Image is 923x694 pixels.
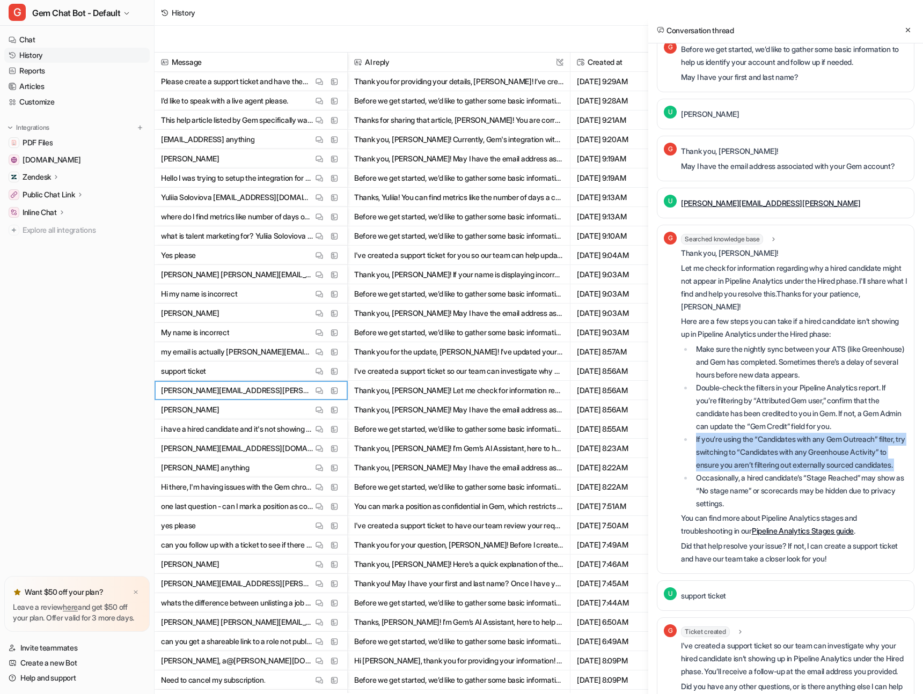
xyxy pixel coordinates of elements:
[575,651,662,670] span: [DATE] 8:09PM
[4,63,150,78] a: Reports
[16,123,49,132] p: Integrations
[681,71,907,84] p: May I have your first and last name?
[575,535,662,555] span: [DATE] 7:49AM
[354,168,563,188] button: Before we get started, we’d like to gather some basic information to help us identify your accoun...
[575,53,662,72] span: Created at
[25,587,104,597] p: Want $50 off your plan?
[161,130,254,149] p: [EMAIL_ADDRESS] anything
[161,400,219,419] p: [PERSON_NAME]
[693,381,907,433] li: Double-check the filters in your Pipeline Analytics report. If you’re filtering by “Attributed Ge...
[681,589,726,602] p: support ticket
[161,304,219,323] p: [PERSON_NAME]
[354,207,563,226] button: Before we get started, we’d like to gather some basic information to help us identify your accoun...
[161,361,206,381] p: support ticket
[575,168,662,188] span: [DATE] 9:19AM
[161,632,313,651] p: can you get a shareable link to a role not published on your career site
[354,458,563,477] button: Thank you, [PERSON_NAME]! May I have the email address associated with your Gem account?
[161,72,313,91] p: Please create a support ticket and have them reach out to me First name: [PERSON_NAME] Last name:...
[681,247,907,260] p: Thank you, [PERSON_NAME]!
[161,168,313,188] p: Hello I was trying to setup the integration for Lever inside of Gem. When I tried to add an integ...
[681,540,907,565] p: Did that help resolve your issue? If not, I can create a support ticket and have our team take a ...
[11,191,17,198] img: Public Chat Link
[752,526,854,535] a: Pipeline Analytics Stages guide
[161,516,196,535] p: yes please
[354,284,563,304] button: Before we get started, we’d like to gather some basic information to help us identify your accoun...
[161,110,313,130] p: This help article listed by Gem specifically walks through using an API key: [URL][DOMAIN_NAME]
[11,139,17,146] img: PDF Files
[354,110,563,130] button: Thanks for sharing that article, [PERSON_NAME]! You are correct—Gem does support setting up a Lev...
[354,516,563,535] button: I've created a support ticket to have our team review your request about keeping a job post off y...
[575,207,662,226] span: [DATE] 9:13AM
[681,512,907,537] p: You can find more about Pipeline Analytics stages and troubleshooting in our .
[664,587,677,600] span: U
[161,439,313,458] p: [PERSON_NAME][EMAIL_ADDRESS][DOMAIN_NAME]
[11,157,17,163] img: status.gem.com
[161,419,313,439] p: i have a hired candidate and it's not showing up in pipeline analytics in hired phse
[575,91,662,110] span: [DATE] 9:28AM
[681,262,907,313] p: Let me check for information regarding why a hired candidate might not appear in Pipeline Analyti...
[354,632,563,651] button: Before we get started, we’d like to gather some basic information to help us identify your accoun...
[4,640,150,655] a: Invite teammates
[354,323,563,342] button: Before we get started, we’d like to gather some basic information to help us identify your accoun...
[161,458,250,477] p: [PERSON_NAME] anything
[657,25,734,36] h2: Conversation thread
[693,471,907,510] li: Occasionally, a hired candidate’s “Stage Reached” may show as “No stage name” or scorecards may b...
[575,439,662,458] span: [DATE] 8:23AM
[354,651,563,670] button: Hi [PERSON_NAME], thank you for providing your information! To cancel your subscription, we highl...
[575,110,662,130] span: [DATE] 9:21AM
[575,284,662,304] span: [DATE] 9:03AM
[575,342,662,361] span: [DATE] 8:57AM
[161,265,313,284] p: [PERSON_NAME] [PERSON_NAME][EMAIL_ADDRESS][PERSON_NAME][DOMAIN_NAME]
[354,612,563,632] button: Thanks, [PERSON_NAME]! I’m Gem’s AI Assistant, here to help with your product-related questions. ...
[575,265,662,284] span: [DATE] 9:03AM
[4,655,150,670] a: Create a new Bot
[23,222,145,239] span: Explore all integrations
[161,477,313,497] p: Hi there, I'm having issues with the Gem chrome extension
[6,124,14,131] img: expand menu
[161,497,313,516] p: one last question - can I mark a position as confidential but publish it to get a link that way?
[575,477,662,497] span: [DATE] 8:22AM
[681,639,907,678] p: I've created a support ticket so our team can investigate why your hired candidate isn’t showing ...
[354,149,563,168] button: Thank you, [PERSON_NAME]! May I have the email address associated with your Gem account?
[13,602,141,623] p: Leave a review and get $50 off your plan. Offer valid for 3 more days.
[161,149,219,168] p: [PERSON_NAME]
[4,48,150,63] a: History
[23,189,75,200] p: Public Chat Link
[664,624,677,637] span: G
[354,246,563,265] button: I've created a support ticket for you so our team can help update your name to "[PERSON_NAME]" in...
[681,43,907,69] p: Before we get started, we’d like to gather some basic information to help us identify your accoun...
[136,124,144,131] img: menu_add.svg
[23,137,53,148] span: PDF Files
[4,152,150,167] a: status.gem.com[DOMAIN_NAME]
[664,106,677,119] span: U
[575,419,662,439] span: [DATE] 8:55AM
[575,555,662,574] span: [DATE] 7:46AM
[354,477,563,497] button: Before we get started, we’d like to gather some basic information to help us identify your accoun...
[161,342,313,361] p: my email is actually [PERSON_NAME][EMAIL_ADDRESS][DOMAIN_NAME]
[575,226,662,246] span: [DATE] 9:10AM
[575,130,662,149] span: [DATE] 9:20AM
[354,342,563,361] button: Thank you for the update, [PERSON_NAME]! I’ve updated your support ticket with your correct email...
[681,198,861,208] a: [PERSON_NAME][EMAIL_ADDRESS][PERSON_NAME]
[575,381,662,400] span: [DATE] 8:56AM
[161,323,229,342] p: My name is incorrect
[575,246,662,265] span: [DATE] 9:04AM
[693,343,907,381] li: Make sure the nightly sync between your ATS (like Greenhouse) and Gem has completed. Sometimes th...
[354,497,563,516] button: You can mark a position as confidential in Gem, which restricts visibility so only designated mem...
[161,535,313,555] p: can you follow up with a ticket to see if there is any way we can not publish a position to our c...
[23,172,51,182] p: Zendesk
[354,670,563,690] button: Before we get started, we’d like to gather some basic information to help us identify your accoun...
[664,232,677,245] span: G
[681,626,730,637] span: Ticket created
[11,174,17,180] img: Zendesk
[354,130,563,149] button: Thank you, [PERSON_NAME]! Currently, Gem's integration with Lever is designed to use OAuth 2.0 fo...
[575,149,662,168] span: [DATE] 9:19AM
[354,419,563,439] button: Before we get started, we’d like to gather some basic information to help us identify your accoun...
[575,304,662,323] span: [DATE] 9:03AM
[23,154,80,165] span: [DOMAIN_NAME]
[575,593,662,612] span: [DATE] 7:44AM
[4,79,150,94] a: Articles
[4,94,150,109] a: Customize
[133,589,139,596] img: x
[575,632,662,651] span: [DATE] 6:49AM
